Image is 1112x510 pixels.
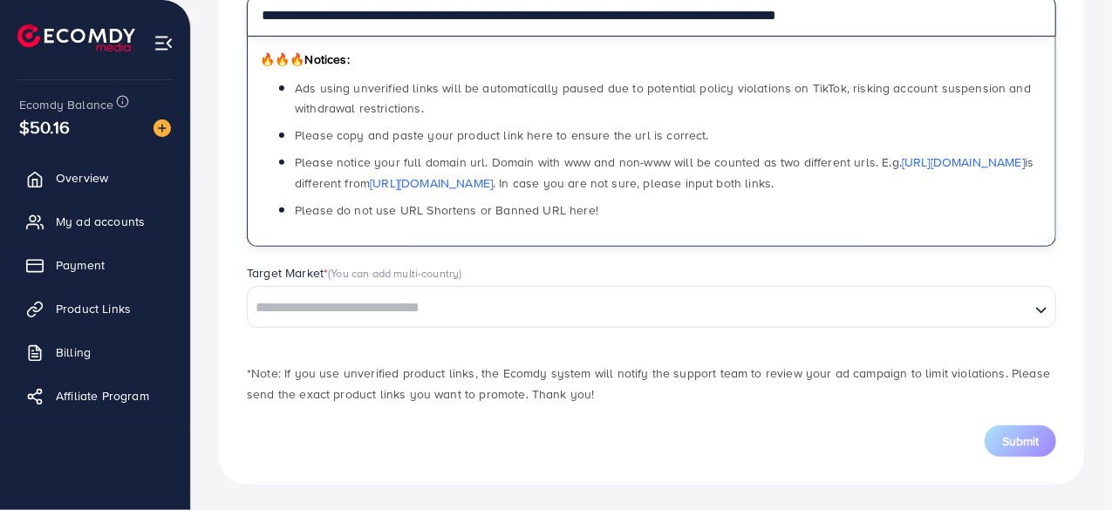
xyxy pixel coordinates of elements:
[295,126,709,144] span: Please copy and paste your product link here to ensure the url is correct.
[247,286,1056,328] div: Search for option
[17,24,135,51] img: logo
[13,291,177,326] a: Product Links
[370,174,493,192] a: [URL][DOMAIN_NAME]
[1002,432,1039,450] span: Submit
[19,114,70,139] span: $50.16
[56,169,108,187] span: Overview
[56,343,91,361] span: Billing
[328,265,461,281] span: (You can add multi-country)
[985,425,1056,457] button: Submit
[1038,432,1099,497] iframe: Chat
[247,363,1056,405] p: *Note: If you use unverified product links, the Ecomdy system will notify the support team to rev...
[295,153,1034,191] span: Please notice your full domain url. Domain with www and non-www will be counted as two different ...
[260,51,304,68] span: 🔥🔥🔥
[247,264,462,282] label: Target Market
[56,387,149,405] span: Affiliate Program
[260,51,350,68] span: Notices:
[249,295,1028,322] input: Search for option
[153,33,174,53] img: menu
[13,248,177,282] a: Payment
[56,213,145,230] span: My ad accounts
[19,96,113,113] span: Ecomdy Balance
[56,300,131,317] span: Product Links
[13,378,177,413] a: Affiliate Program
[13,160,177,195] a: Overview
[56,256,105,274] span: Payment
[153,119,171,137] img: image
[902,153,1025,171] a: [URL][DOMAIN_NAME]
[13,204,177,239] a: My ad accounts
[295,79,1031,117] span: Ads using unverified links will be automatically paused due to potential policy violations on Tik...
[13,335,177,370] a: Billing
[295,201,598,219] span: Please do not use URL Shortens or Banned URL here!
